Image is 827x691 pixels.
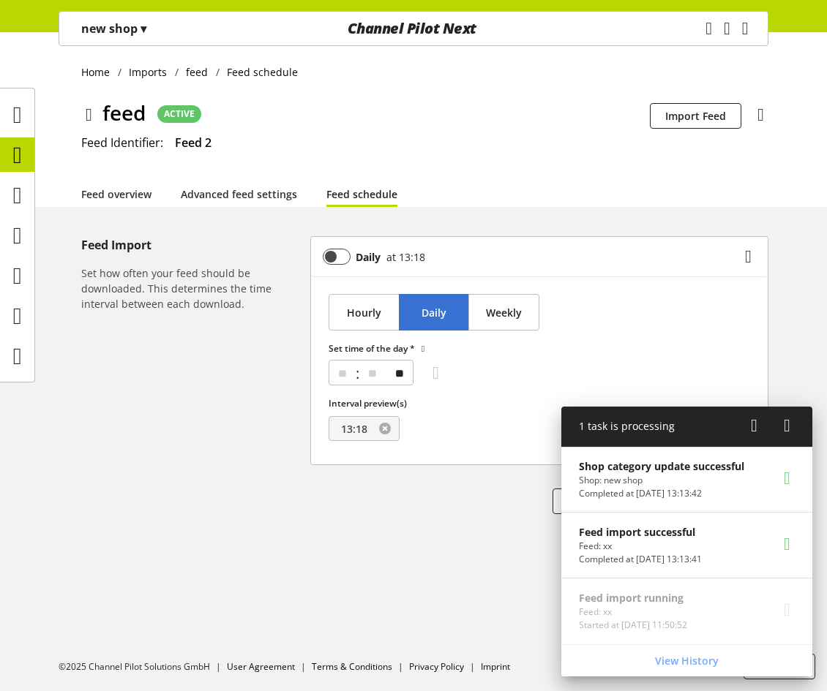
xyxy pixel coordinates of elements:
a: Feed overview [81,186,151,202]
button: Import Feed [650,103,741,129]
span: Feed 2 [175,135,212,151]
a: Shop category update successfulShop: new shopCompleted at [DATE] 13:13:42 [561,447,812,512]
span: Set time of the day * [329,342,415,355]
span: ▾ [141,20,146,37]
a: Feed schedule [326,186,397,202]
label: Interval preview(s) [329,397,444,410]
a: Privacy Policy [409,660,464,673]
button: Daily [399,294,470,331]
span: feed [186,64,208,80]
span: feed [102,97,146,128]
a: Terms & Conditions [312,660,392,673]
a: Home [81,64,118,80]
h6: Set how often your feed should be downloaded. This determines the time interval between each down... [81,265,304,311]
span: Weekly [486,305,522,320]
p: Shop: new shop [579,474,744,487]
span: Feed Identifier: [81,135,163,151]
span: Daily [422,305,446,320]
a: Advanced feed settings [181,186,297,202]
p: Feed: xx [579,540,702,553]
p: Shop category update successful [579,458,744,474]
span: Hourly [347,305,381,320]
span: Import Feed [665,108,726,124]
span: : [356,360,359,386]
span: View History [655,653,719,668]
a: View History [564,648,809,673]
span: 1 task is processing [579,419,675,433]
b: Daily [356,249,381,265]
a: feed [179,64,216,80]
p: Completed at Oct 09, 2025, 13:13:42 [579,487,744,500]
button: Discard Changes [553,488,666,514]
span: ACTIVE [164,107,195,121]
a: Feed import successfulFeed: xxCompleted at [DATE] 13:13:41 [561,513,812,578]
a: Imports [121,64,175,80]
h5: Feed Import [81,236,304,254]
p: Completed at Oct 09, 2025, 13:13:41 [579,553,702,566]
button: Weekly [468,294,539,331]
div: at 13:18 [381,249,425,265]
span: 13:18 [341,421,367,437]
p: new shop [81,20,146,37]
li: ©2025 Channel Pilot Solutions GmbH [59,660,227,673]
a: User Agreement [227,660,295,673]
a: Imprint [481,660,510,673]
p: Feed import successful [579,524,702,540]
button: Hourly [329,294,400,331]
nav: main navigation [59,11,768,46]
